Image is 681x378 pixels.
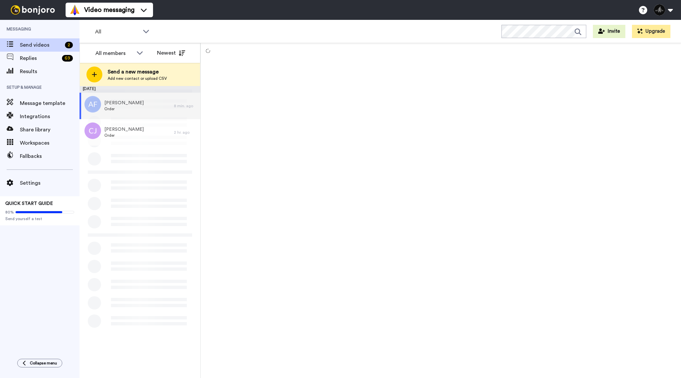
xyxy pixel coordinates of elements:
button: Newest [152,46,190,60]
span: Replies [20,54,59,62]
span: Order [104,133,144,138]
span: Settings [20,179,79,187]
span: All [95,28,139,36]
img: bj-logo-header-white.svg [8,5,58,15]
img: vm-color.svg [70,5,80,15]
span: Send yourself a test [5,216,74,221]
button: Invite [593,25,625,38]
div: 69 [62,55,73,62]
div: 2 hr. ago [174,130,197,135]
img: af.png [84,96,101,113]
span: Workspaces [20,139,79,147]
div: All members [95,49,133,57]
span: [PERSON_NAME] [104,126,144,133]
div: [DATE] [79,86,200,93]
span: Video messaging [84,5,134,15]
span: Send a new message [108,68,167,76]
div: 2 [65,42,73,48]
span: [PERSON_NAME] [104,100,144,106]
span: QUICK START GUIDE [5,201,53,206]
span: 80% [5,210,14,215]
span: Fallbacks [20,152,79,160]
span: Collapse menu [30,360,57,366]
span: Send videos [20,41,62,49]
span: Add new contact or upload CSV [108,76,167,81]
button: Collapse menu [17,359,62,367]
button: Upgrade [632,25,670,38]
span: Share library [20,126,79,134]
span: Results [20,68,79,75]
span: Order [104,106,144,112]
img: cj.png [84,122,101,139]
div: 8 min. ago [174,103,197,109]
span: Integrations [20,113,79,120]
span: Message template [20,99,79,107]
